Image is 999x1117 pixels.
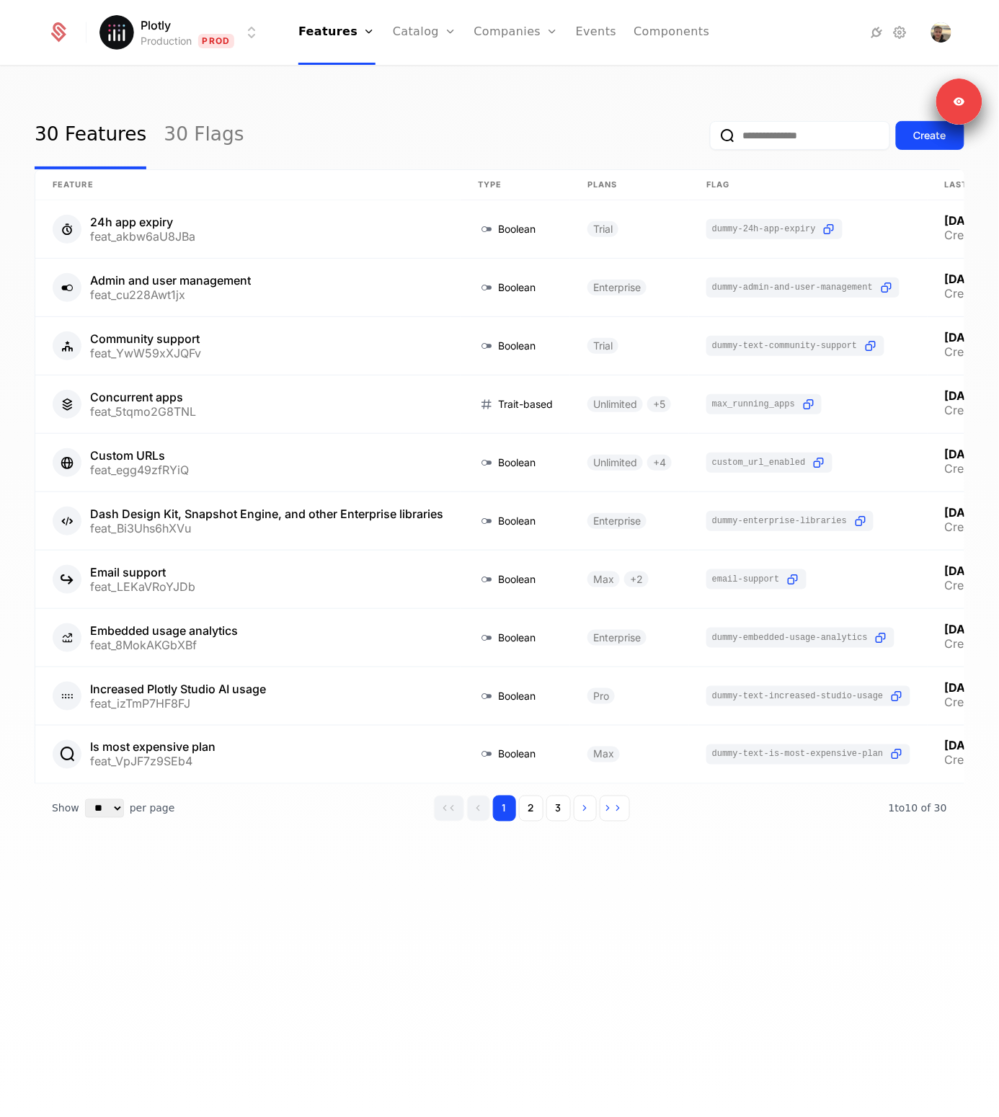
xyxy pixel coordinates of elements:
button: Open user button [931,22,951,43]
span: 1 to 10 of [889,803,934,814]
a: Integrations [868,24,885,41]
th: Plans [570,170,689,200]
th: Type [461,170,570,200]
button: Select environment [104,17,261,48]
button: Go to page 2 [519,796,543,822]
button: Go to last page [600,796,630,822]
th: Flag [689,170,928,200]
button: Go to page 1 [493,796,516,822]
select: Select page size [85,799,124,818]
div: Page navigation [434,796,630,822]
div: Create [914,128,946,143]
img: Plotly [99,15,134,50]
button: Go to previous page [467,796,490,822]
button: Go to first page [434,796,464,822]
span: 30 [889,803,947,814]
span: Show [52,801,79,816]
a: 30 Flags [164,102,244,169]
button: Go to next page [574,796,597,822]
span: Plotly [141,17,172,34]
span: Prod [198,34,235,48]
a: Settings [891,24,908,41]
a: 30 Features [35,102,146,169]
div: Production [141,34,192,48]
img: Chris P [931,22,951,43]
th: Feature [35,170,461,200]
div: Table pagination [35,784,964,833]
button: Create [896,121,964,150]
span: per page [130,801,175,816]
button: Go to page 3 [546,796,571,822]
